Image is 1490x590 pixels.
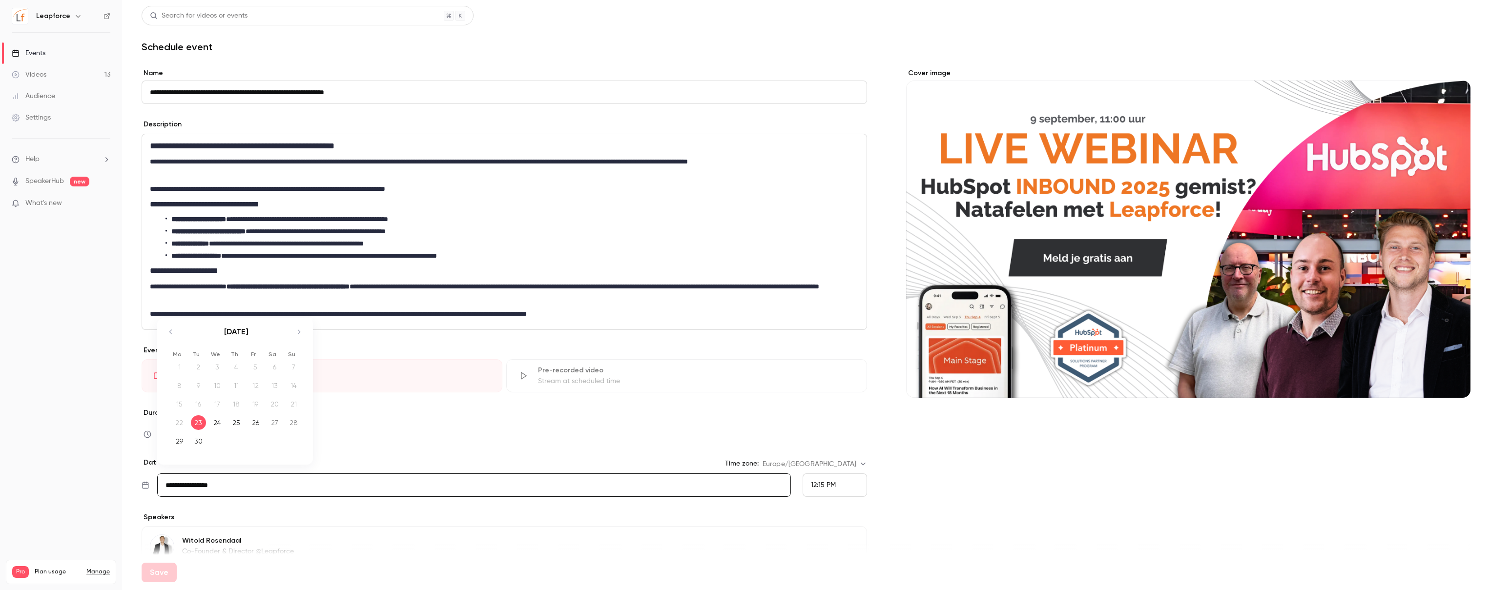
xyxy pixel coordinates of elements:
div: 5 [248,360,263,374]
div: 17 [210,397,225,411]
td: Not available. Thursday, September 18, 2025 [227,395,246,413]
strong: [DATE] [224,327,248,336]
div: 25 [229,415,244,430]
div: 7 [286,360,301,374]
div: Witold RosendaalWitold RosendaalCo-Founder & Director @Leapforce [142,526,867,567]
td: Not available. Tuesday, September 16, 2025 [189,395,208,413]
div: 21 [286,397,301,411]
small: Th [231,351,238,358]
div: 29 [172,434,187,448]
a: SpeakerHub [25,176,64,186]
div: 16 [191,397,206,411]
td: Not available. Saturday, September 13, 2025 [265,376,284,395]
div: Europe/[GEOGRAPHIC_DATA] [763,459,867,469]
img: Witold Rosendaal [150,535,174,558]
div: 6 [267,360,282,374]
div: Videos [12,70,46,80]
div: 11 [229,378,244,393]
div: 27 [267,415,282,430]
td: Not available. Wednesday, September 10, 2025 [208,376,227,395]
div: 23 [191,415,206,430]
td: Not available. Sunday, September 14, 2025 [284,376,303,395]
td: Not available. Sunday, September 21, 2025 [284,395,303,413]
td: Not available. Thursday, September 11, 2025 [227,376,246,395]
div: 2 [191,360,206,374]
div: 15 [172,397,187,411]
small: Su [288,351,295,358]
span: 12:15 PM [811,482,836,488]
input: Tue, Feb 17, 2026 [157,473,791,497]
div: 13 [267,378,282,393]
div: From [803,473,867,497]
div: Pre-recorded video [538,366,855,375]
div: 18 [229,397,244,411]
span: Plan usage [35,568,81,576]
div: 20 [267,397,282,411]
small: We [211,351,220,358]
td: Selected. Tuesday, September 23, 2025 [189,413,208,432]
label: Time zone: [725,459,759,468]
small: Fr [251,351,256,358]
label: Cover image [906,68,1470,78]
div: Go live at scheduled time [173,376,490,386]
td: Tuesday, September 30, 2025 [189,432,208,450]
td: Monday, September 29, 2025 [170,432,189,450]
td: Not available. Sunday, September 7, 2025 [284,358,303,376]
div: 26 [248,415,263,430]
h1: Schedule event [142,41,1470,53]
img: Leapforce [12,8,28,24]
td: Not available. Saturday, September 20, 2025 [265,395,284,413]
td: Not available. Wednesday, September 17, 2025 [208,395,227,413]
h6: Leapforce [36,11,70,21]
div: 14 [286,378,301,393]
td: Not available. Monday, September 15, 2025 [170,395,189,413]
small: Mo [173,351,182,358]
div: 12 [248,378,263,393]
section: description [142,134,867,330]
small: Tu [193,351,200,358]
div: 19 [248,397,263,411]
span: What's new [25,198,62,208]
div: 10 [210,378,225,393]
a: Manage [86,568,110,576]
td: Not available. Friday, September 19, 2025 [246,395,265,413]
div: 24 [210,415,225,430]
td: Not available. Saturday, September 6, 2025 [265,358,284,376]
div: Live [173,366,490,375]
td: Not available. Tuesday, September 9, 2025 [189,376,208,395]
section: Cover image [906,68,1470,398]
div: 4 [229,360,244,374]
td: Not available. Thursday, September 4, 2025 [227,358,246,376]
p: Event type [142,346,867,355]
div: 8 [172,378,187,393]
p: Speakers [142,512,867,522]
div: editor [142,134,867,329]
div: 30 [191,434,206,448]
div: 28 [286,415,301,430]
div: 9 [191,378,206,393]
div: Stream at scheduled time [538,376,855,386]
div: 22 [172,415,187,430]
label: Description [142,120,182,129]
td: Friday, September 26, 2025 [246,413,265,432]
td: Not available. Friday, September 5, 2025 [246,358,265,376]
span: Help [25,154,40,164]
td: Not available. Monday, September 1, 2025 [170,358,189,376]
div: LiveGo live at scheduled time [142,359,502,392]
td: Not available. Friday, September 12, 2025 [246,376,265,395]
td: Thursday, September 25, 2025 [227,413,246,432]
td: Not available. Tuesday, September 2, 2025 [189,358,208,376]
iframe: Noticeable Trigger [99,199,110,208]
span: new [70,177,89,186]
label: Duration [142,408,867,418]
td: Sunday, September 28, 2025 [284,413,303,432]
span: Pro [12,566,29,578]
small: Sa [269,351,276,358]
p: Date and time [142,458,192,468]
div: 1 [172,360,187,374]
div: Calendar [157,318,312,460]
div: Pre-recorded videoStream at scheduled time [506,359,867,392]
td: Not available. Wednesday, September 3, 2025 [208,358,227,376]
div: Settings [12,113,51,122]
li: help-dropdown-opener [12,154,110,164]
